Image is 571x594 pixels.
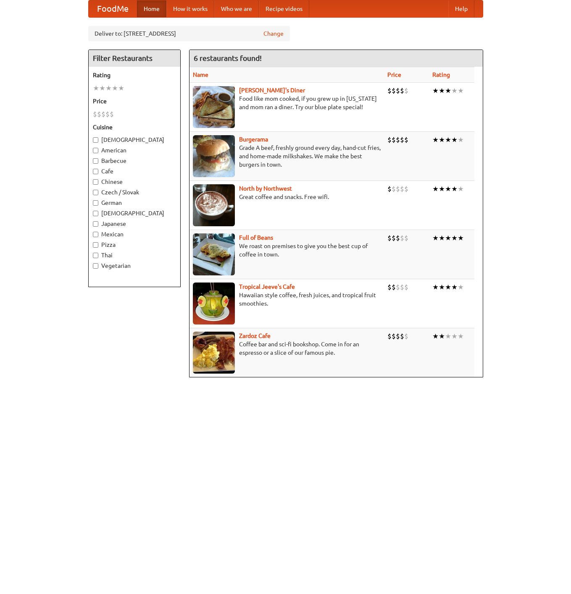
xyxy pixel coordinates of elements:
[93,148,98,153] input: American
[93,123,176,131] h5: Cuisine
[193,242,381,259] p: We roast on premises to give you the best cup of coffee in town.
[451,184,458,194] li: ★
[93,157,176,165] label: Barbecue
[93,110,97,119] li: $
[93,242,98,248] input: Pizza
[89,50,180,67] h4: Filter Restaurants
[396,86,400,95] li: $
[451,283,458,292] li: ★
[387,71,401,78] a: Price
[193,283,235,324] img: jeeves.jpg
[404,135,408,144] li: $
[404,233,408,243] li: $
[432,283,439,292] li: ★
[93,209,176,217] label: [DEMOGRAPHIC_DATA]
[93,188,176,196] label: Czech / Slovak
[396,233,400,243] li: $
[93,71,176,79] h5: Rating
[93,232,98,237] input: Mexican
[451,332,458,341] li: ★
[239,332,271,339] a: Zardoz Cafe
[458,184,464,194] li: ★
[445,332,451,341] li: ★
[239,136,268,143] a: Burgerama
[93,167,176,175] label: Cafe
[193,193,381,201] p: Great coffee and snacks. Free wifi.
[392,283,396,292] li: $
[166,0,214,17] a: How it works
[400,233,404,243] li: $
[439,86,445,95] li: ★
[193,71,208,78] a: Name
[404,283,408,292] li: $
[432,71,450,78] a: Rating
[110,110,114,119] li: $
[89,0,137,17] a: FoodMe
[214,0,259,17] a: Who we are
[451,135,458,144] li: ★
[392,184,396,194] li: $
[458,283,464,292] li: ★
[93,230,176,238] label: Mexican
[400,135,404,144] li: $
[193,233,235,275] img: beans.jpg
[445,135,451,144] li: ★
[93,199,176,207] label: German
[118,84,124,93] li: ★
[193,340,381,357] p: Coffee bar and sci-fi bookshop. Come in for an espresso or a slice of our famous pie.
[396,184,400,194] li: $
[458,332,464,341] li: ★
[93,136,176,144] label: [DEMOGRAPHIC_DATA]
[93,263,98,269] input: Vegetarian
[93,262,176,270] label: Vegetarian
[93,190,98,195] input: Czech / Slovak
[439,283,445,292] li: ★
[451,233,458,243] li: ★
[432,86,439,95] li: ★
[193,291,381,308] p: Hawaiian style coffee, fresh juices, and tropical fruit smoothies.
[239,234,273,241] b: Full of Beans
[400,332,404,341] li: $
[93,137,98,143] input: [DEMOGRAPHIC_DATA]
[439,332,445,341] li: ★
[400,184,404,194] li: $
[400,86,404,95] li: $
[112,84,118,93] li: ★
[392,233,396,243] li: $
[432,135,439,144] li: ★
[432,184,439,194] li: ★
[387,86,392,95] li: $
[259,0,309,17] a: Recipe videos
[445,283,451,292] li: ★
[137,0,166,17] a: Home
[458,135,464,144] li: ★
[93,220,176,228] label: Japanese
[239,87,305,94] b: [PERSON_NAME]'s Diner
[193,184,235,226] img: north.jpg
[105,84,112,93] li: ★
[458,86,464,95] li: ★
[93,179,98,185] input: Chinese
[392,86,396,95] li: $
[93,241,176,249] label: Pizza
[263,29,284,38] a: Change
[93,97,176,105] h5: Price
[439,184,445,194] li: ★
[193,135,235,177] img: burgerama.jpg
[239,283,295,290] a: Tropical Jeeve's Cafe
[93,253,98,258] input: Thai
[439,233,445,243] li: ★
[396,332,400,341] li: $
[88,26,290,41] div: Deliver to: [STREET_ADDRESS]
[392,332,396,341] li: $
[93,178,176,186] label: Chinese
[387,135,392,144] li: $
[387,233,392,243] li: $
[193,94,381,111] p: Food like mom cooked, if you grew up in [US_STATE] and mom ran a diner. Try our blue plate special!
[451,86,458,95] li: ★
[400,283,404,292] li: $
[458,233,464,243] li: ★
